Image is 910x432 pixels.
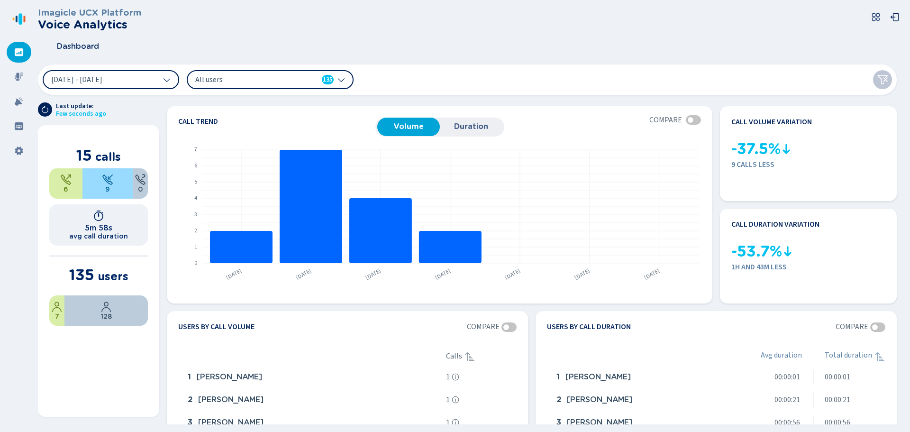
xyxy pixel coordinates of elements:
div: Alarms [7,91,31,112]
span: 00:00:01 [774,373,800,381]
span: 1h and 43m less [731,263,885,271]
span: calls [95,150,121,164]
span: Avg duration [761,351,802,362]
svg: kpi-down [781,143,792,155]
svg: telephone-outbound [60,174,72,185]
text: [DATE] [643,267,661,282]
svg: info-circle [452,373,459,381]
text: [DATE] [294,267,313,282]
span: 135 [323,75,333,84]
span: 1 [188,373,191,381]
span: [PERSON_NAME] [567,395,632,404]
div: Ahmad Alkhalili [553,391,737,410]
svg: groups-filled [14,121,24,131]
div: Recordings [7,66,31,87]
span: 00:00:56 [825,418,850,427]
h2: Voice Analytics [38,18,141,31]
text: [DATE] [503,267,522,282]
span: Volume [382,122,435,131]
text: [DATE] [364,267,382,282]
span: Calls [446,352,462,360]
h4: Users by call duration [547,322,631,332]
div: Settings [7,140,31,161]
svg: arrow-clockwise [41,106,49,113]
button: Clear filters [873,70,892,89]
svg: user-profile [100,301,112,313]
svg: alarm-filled [14,97,24,106]
svg: funnel-disabled [877,74,888,85]
span: 3 [188,418,192,427]
span: [PERSON_NAME] [198,418,264,427]
span: Compare [649,116,682,124]
span: 0 [138,185,143,193]
span: 135 [69,266,94,284]
div: Dashboard [7,42,31,63]
svg: sortAscending [874,351,885,362]
h4: Users by call volume [178,322,255,332]
text: [DATE] [225,267,243,282]
span: All users [195,74,304,85]
div: Sorted ascending, click to sort descending [464,351,475,362]
span: Total duration [825,351,872,362]
div: 5.19% [49,295,64,326]
text: 2 [194,227,197,235]
span: 00:00:21 [774,395,800,404]
h4: Call volume variation [731,118,812,126]
span: -53.7% [731,243,782,260]
span: 3 [556,418,561,427]
span: 00:00:01 [825,373,850,381]
text: [DATE] [573,267,591,282]
svg: timer [93,210,104,221]
span: [PERSON_NAME] [567,418,632,427]
svg: dashboard-filled [14,47,24,57]
svg: chevron-down [337,76,345,83]
svg: telephone-inbound [102,174,113,185]
div: Calls [446,351,517,362]
span: 128 [101,313,112,320]
span: 00:00:21 [825,395,850,404]
button: Duration [440,118,502,136]
svg: sortAscending [464,351,475,362]
span: 1 [556,373,560,381]
text: 4 [194,194,197,202]
span: [PERSON_NAME] [565,373,631,381]
text: 1 [194,243,197,251]
div: 40% [49,168,82,199]
span: 6 [64,185,68,193]
span: 2 [188,395,192,404]
svg: kpi-down [782,246,793,257]
span: -37.5% [731,140,781,158]
span: 9 calls less [731,160,885,169]
div: Groups [7,116,31,137]
h4: Call trend [178,118,375,125]
span: Few seconds ago [56,110,106,118]
span: [DATE] - [DATE] [51,76,102,83]
span: 1 [446,418,450,427]
h3: Imagicle UCX Platform [38,8,141,18]
svg: box-arrow-left [890,12,900,22]
div: Anas Assil [184,391,442,410]
span: [PERSON_NAME] [197,373,262,381]
button: Volume [377,118,440,136]
text: 6 [194,162,197,170]
h2: avg call duration [69,232,128,240]
text: 0 [194,259,197,267]
svg: unknown-call [135,174,146,185]
text: 3 [194,211,197,219]
div: Anas Assil [553,368,737,387]
svg: user-profile [51,301,63,313]
span: 1 [446,395,450,404]
text: 5 [194,178,197,186]
span: 2 [556,395,561,404]
span: Duration [445,122,498,131]
div: Sorted ascending, click to sort descending [874,351,885,362]
span: Compare [467,322,500,331]
span: Compare [836,322,868,331]
svg: chevron-down [163,76,171,83]
span: 00:00:56 [774,418,800,427]
span: Last update: [56,102,106,110]
svg: mic-fill [14,72,24,82]
div: Total duration [825,351,885,362]
span: 9 [105,185,110,193]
